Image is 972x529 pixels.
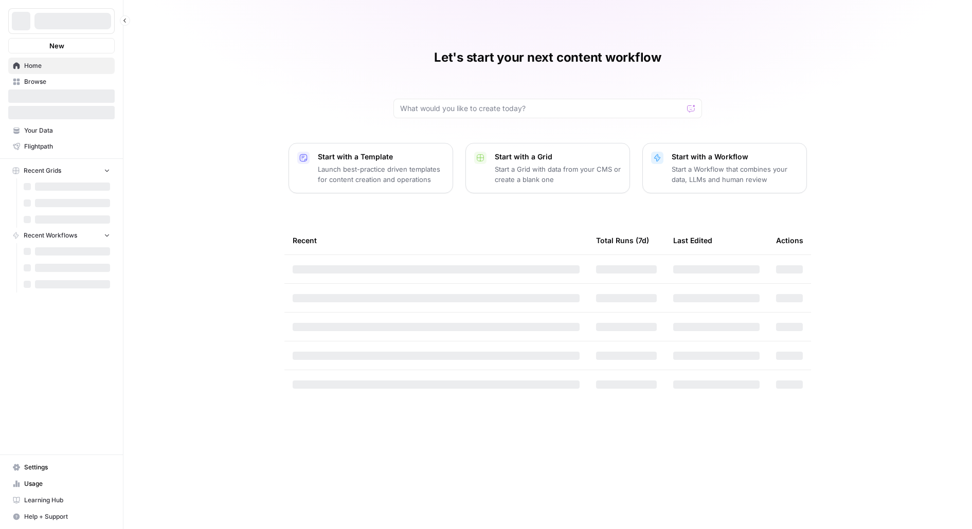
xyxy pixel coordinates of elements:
[289,143,453,193] button: Start with a TemplateLaunch best-practice driven templates for content creation and operations
[672,164,798,185] p: Start a Workflow that combines your data, LLMs and human review
[24,463,110,472] span: Settings
[642,143,807,193] button: Start with a WorkflowStart a Workflow that combines your data, LLMs and human review
[24,512,110,521] span: Help + Support
[465,143,630,193] button: Start with a GridStart a Grid with data from your CMS or create a blank one
[776,226,803,254] div: Actions
[8,163,115,178] button: Recent Grids
[8,58,115,74] a: Home
[672,152,798,162] p: Start with a Workflow
[8,74,115,90] a: Browse
[8,459,115,476] a: Settings
[8,38,115,53] button: New
[400,103,683,114] input: What would you like to create today?
[8,476,115,492] a: Usage
[318,152,444,162] p: Start with a Template
[434,49,661,66] h1: Let's start your next content workflow
[24,61,110,70] span: Home
[8,138,115,155] a: Flightpath
[24,77,110,86] span: Browse
[8,228,115,243] button: Recent Workflows
[49,41,64,51] span: New
[24,142,110,151] span: Flightpath
[24,496,110,505] span: Learning Hub
[8,122,115,139] a: Your Data
[8,508,115,525] button: Help + Support
[24,126,110,135] span: Your Data
[24,231,77,240] span: Recent Workflows
[318,164,444,185] p: Launch best-practice driven templates for content creation and operations
[293,226,580,254] div: Recent
[495,164,621,185] p: Start a Grid with data from your CMS or create a blank one
[24,479,110,488] span: Usage
[8,492,115,508] a: Learning Hub
[596,226,649,254] div: Total Runs (7d)
[24,166,61,175] span: Recent Grids
[673,226,712,254] div: Last Edited
[495,152,621,162] p: Start with a Grid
